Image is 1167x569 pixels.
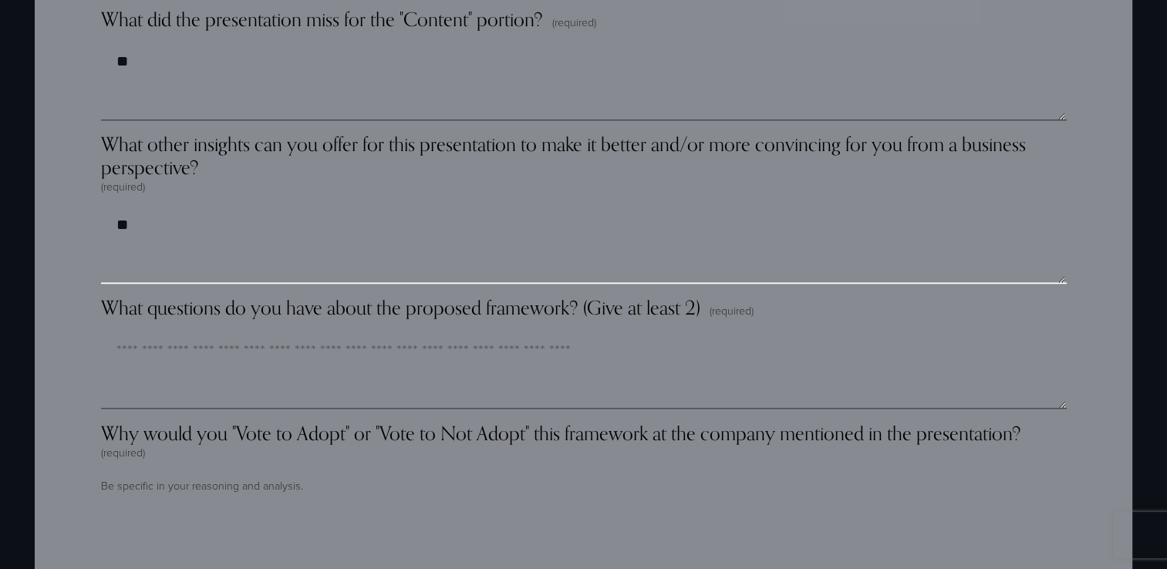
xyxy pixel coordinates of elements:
span: (required) [101,179,145,194]
span: What other insights can you offer for this presentation to make it better and/or more convincing ... [101,133,1067,179]
span: (required) [101,444,145,460]
span: (required) [710,303,754,318]
span: What did the presentation miss for the "Content" portion? [101,8,543,31]
p: Be specific in your reasoning and analysis. [101,472,1067,498]
span: What questions do you have about the proposed framework? (Give at least 2) [101,296,700,319]
span: Why would you "Vote to Adopt" or "Vote to Not Adopt" this framework at the company mentioned in t... [101,421,1021,444]
span: (required) [552,15,596,30]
